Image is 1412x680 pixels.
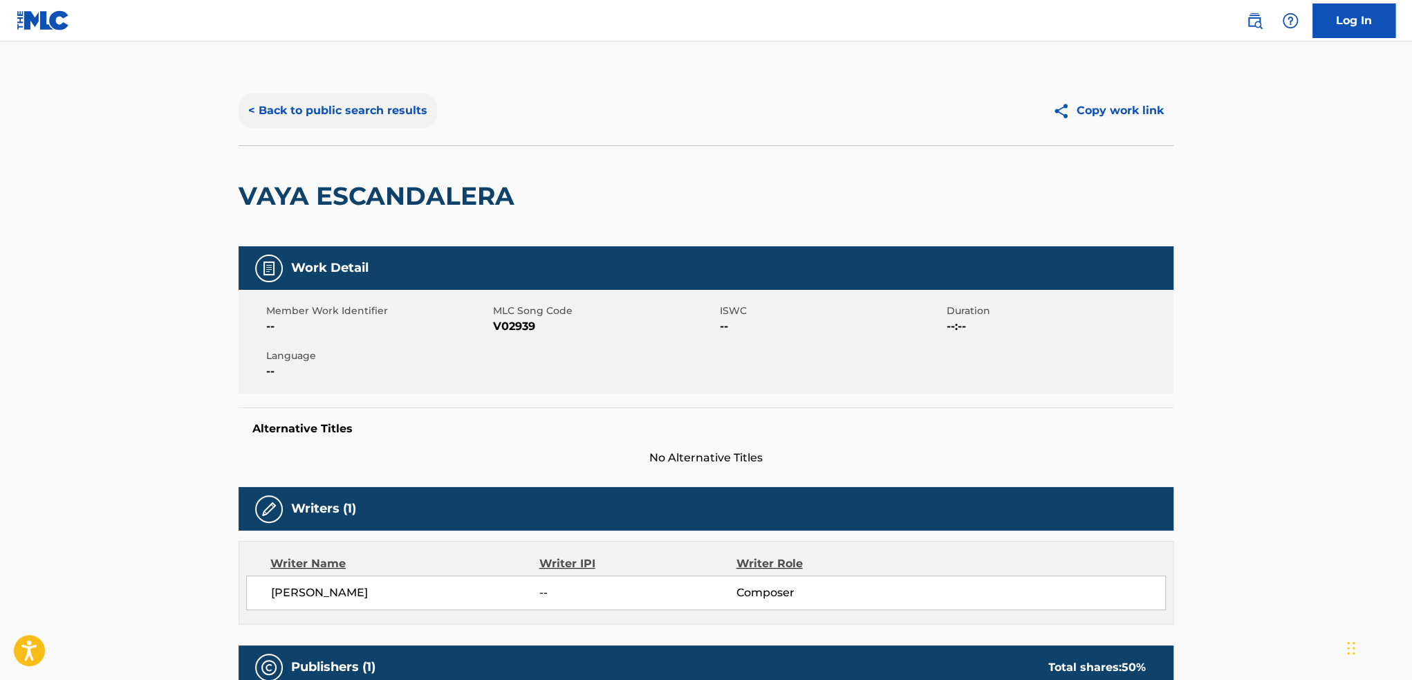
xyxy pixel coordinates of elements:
iframe: Chat Widget [1343,614,1412,680]
span: Composer [736,585,915,601]
button: < Back to public search results [239,93,437,128]
div: Drag [1347,627,1355,669]
span: --:-- [947,318,1170,335]
span: No Alternative Titles [239,450,1173,466]
a: Log In [1312,3,1395,38]
div: Total shares: [1048,659,1146,676]
img: Work Detail [261,260,277,277]
div: Writer Role [736,555,915,572]
img: Publishers [261,659,277,676]
span: 50 % [1122,661,1146,674]
span: V02939 [493,318,716,335]
span: -- [720,318,943,335]
span: Language [266,349,490,363]
div: Help [1276,7,1304,35]
h5: Alternative Titles [252,422,1160,436]
div: Writer IPI [539,555,736,572]
img: help [1282,12,1299,29]
button: Copy work link [1043,93,1173,128]
span: MLC Song Code [493,304,716,318]
span: -- [539,585,736,601]
span: ISWC [720,304,943,318]
h2: VAYA ESCANDALERA [239,181,521,212]
img: MLC Logo [17,10,70,30]
span: Member Work Identifier [266,304,490,318]
h5: Writers (1) [291,501,356,517]
span: -- [266,363,490,380]
span: [PERSON_NAME] [271,585,539,601]
img: Copy work link [1052,102,1077,120]
img: search [1246,12,1263,29]
h5: Work Detail [291,260,369,276]
span: -- [266,318,490,335]
div: Writer Name [270,555,539,572]
h5: Publishers (1) [291,659,375,675]
img: Writers [261,501,277,517]
span: Duration [947,304,1170,318]
a: Public Search [1241,7,1268,35]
